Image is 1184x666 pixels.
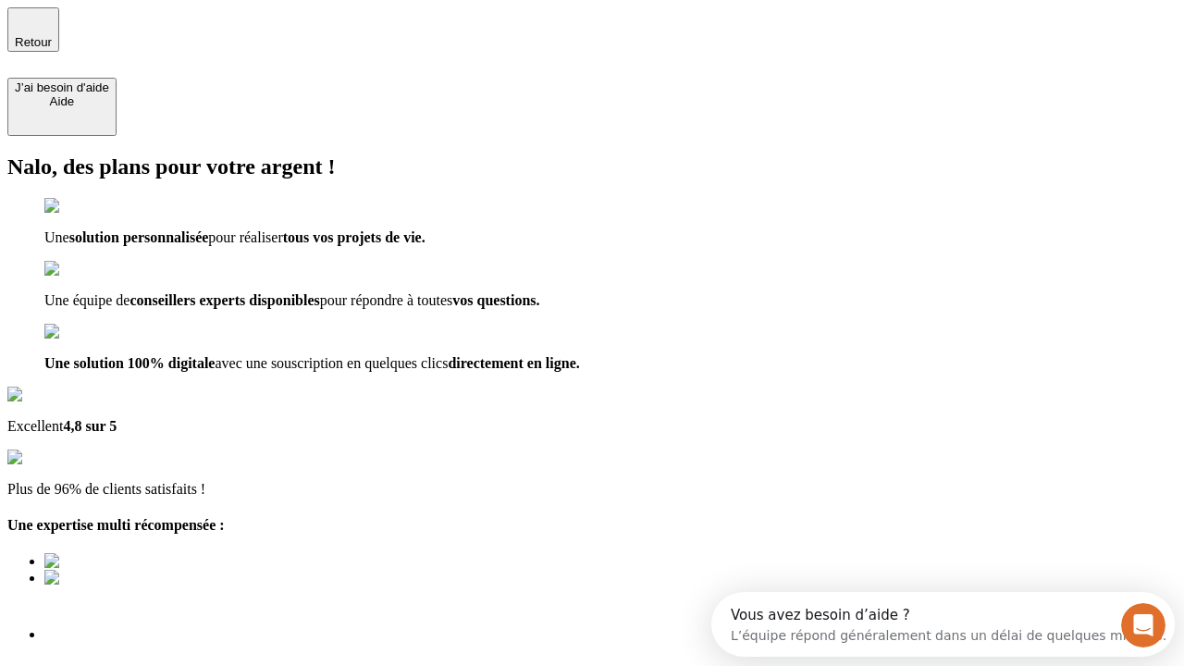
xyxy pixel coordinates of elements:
[7,418,63,434] span: Excellent
[44,355,215,371] span: Une solution 100% digitale
[44,292,129,308] span: Une équipe de
[63,418,117,434] span: 4,8 sur 5
[7,154,1177,179] h2: Nalo, des plans pour votre argent !
[448,355,579,371] span: directement en ligne.
[15,80,109,94] div: J’ai besoin d'aide
[7,450,99,466] img: reviews stars
[44,570,216,586] img: Best savings advice award
[19,16,455,31] div: Vous avez besoin d’aide ?
[7,387,115,403] img: Google Review
[44,198,124,215] img: checkmark
[44,586,98,639] img: Best savings advice award
[44,553,216,570] img: Best savings advice award
[69,229,209,245] span: solution personnalisée
[7,7,510,58] div: Ouvrir le Messenger Intercom
[215,355,448,371] span: avec une souscription en quelques clics
[7,78,117,136] button: J’ai besoin d'aideAide
[44,261,124,277] img: checkmark
[129,292,319,308] span: conseillers experts disponibles
[7,481,1177,498] p: Plus de 96% de clients satisfaits !
[44,324,124,340] img: checkmark
[711,592,1175,657] iframe: Intercom live chat discovery launcher
[1121,603,1165,647] iframe: Intercom live chat
[15,35,52,49] span: Retour
[283,229,425,245] span: tous vos projets de vie.
[7,517,1177,534] h4: Une expertise multi récompensée :
[7,7,59,52] button: Retour
[44,229,69,245] span: Une
[208,229,282,245] span: pour réaliser
[19,31,455,50] div: L’équipe répond généralement dans un délai de quelques minutes.
[452,292,539,308] span: vos questions.
[15,94,109,108] div: Aide
[320,292,453,308] span: pour répondre à toutes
